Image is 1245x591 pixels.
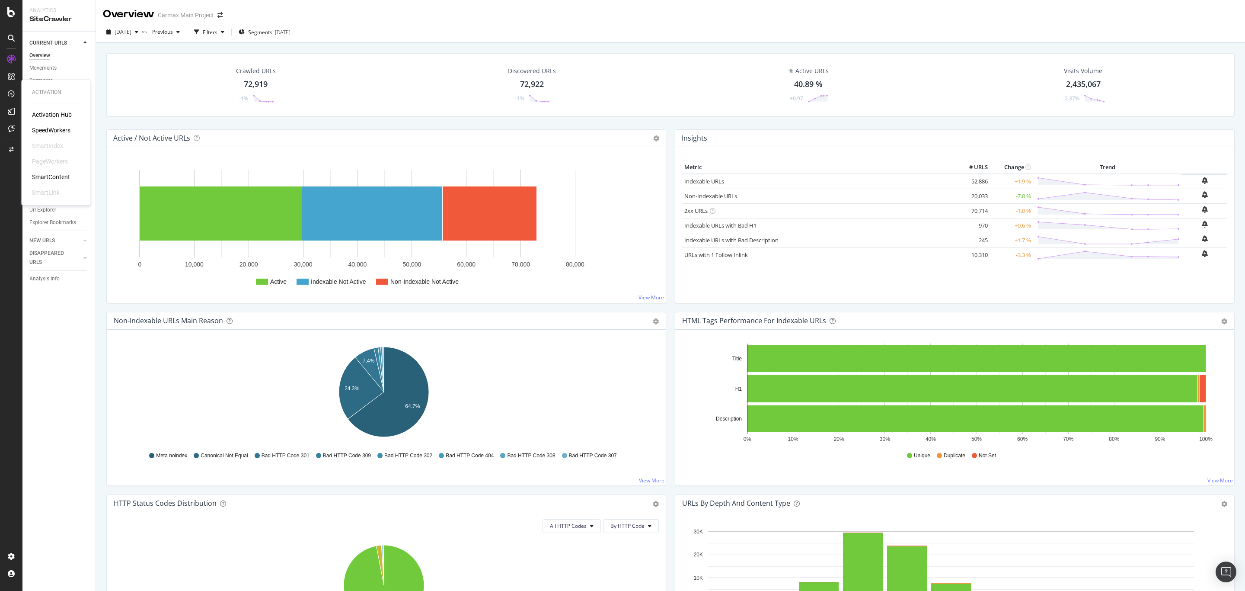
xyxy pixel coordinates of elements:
text: 70% [1063,436,1073,442]
div: arrow-right-arrow-left [217,12,223,18]
div: CURRENT URLS [29,39,67,48]
text: 0 [138,261,142,268]
div: bell-plus [1202,221,1208,228]
button: Filters [191,25,228,39]
span: 2025 Oct. 12th [115,28,131,35]
div: HTTP Status Codes Distribution [114,499,217,507]
div: Overview [29,51,50,60]
div: Open Intercom Messenger [1216,562,1236,582]
text: 20% [834,436,844,442]
div: URLs by Depth and Content Type [682,499,790,507]
div: Filters [203,29,217,36]
text: H1 [735,386,742,392]
div: gear [653,501,659,507]
text: 24.3% [345,385,359,392]
button: Segments[DATE] [235,25,294,39]
a: Url Explorer [29,206,89,215]
span: Bad HTTP Code 301 [262,452,310,459]
div: NEW URLS [29,236,55,245]
a: Movements [29,64,89,73]
div: -2.37% [1063,95,1079,102]
div: gear [1221,501,1227,507]
text: 10,000 [185,261,204,268]
a: View More [639,477,664,484]
td: -7.8 % [990,189,1033,203]
a: SmartContent [32,173,70,181]
div: Non-Indexable URLs Main Reason [114,316,223,325]
text: 40% [926,436,936,442]
span: Bad HTTP Code 302 [384,452,432,459]
div: Url Explorer [29,206,56,215]
td: 970 [955,218,990,233]
text: Description [716,416,742,422]
text: 50% [971,436,982,442]
a: Segments [29,76,89,85]
a: 2xx URLs [684,207,708,215]
span: Canonical Not Equal [201,452,248,459]
svg: A chart. [682,344,1222,444]
div: [DATE] [275,29,290,36]
text: 30K [694,529,703,535]
a: View More [1207,477,1233,484]
text: 64.7% [405,403,420,409]
text: 80,000 [566,261,584,268]
a: URLs with 1 Follow Inlink [684,251,748,259]
svg: A chart. [114,161,658,296]
text: 70,000 [511,261,530,268]
text: 80% [1109,436,1119,442]
div: Analytics [29,7,89,14]
span: All HTTP Codes [550,522,587,530]
div: DISAPPEARED URLS [29,249,73,267]
text: Non-Indexable Not Active [390,278,459,285]
text: 0% [744,436,751,442]
div: +0.97 [790,95,803,102]
span: By HTTP Code [610,522,645,530]
a: SpeedWorkers [32,126,70,135]
h4: Active / Not Active URLs [113,132,190,144]
a: Non-Indexable URLs [684,192,737,200]
button: [DATE] [103,25,142,39]
text: 30% [880,436,890,442]
text: 50,000 [402,261,421,268]
div: 72,919 [244,79,268,90]
div: 40.89 % [794,79,823,90]
div: SmartIndex [32,141,63,150]
td: -1.0 % [990,203,1033,218]
span: Segments [248,29,272,36]
text: 40,000 [348,261,367,268]
span: Bad HTTP Code 308 [507,452,555,459]
button: By HTTP Code [603,519,659,533]
a: Explorer Bookmarks [29,218,89,227]
h4: Insights [682,132,707,144]
td: +0.6 % [990,218,1033,233]
div: -1% [239,95,248,102]
div: -1% [515,95,524,102]
text: 60,000 [457,261,476,268]
a: Activation Hub [32,110,72,119]
span: Unique [914,452,930,459]
div: Carmax Main Project [158,11,214,19]
span: Bad HTTP Code 307 [569,452,617,459]
a: Indexable URLs [684,177,724,185]
button: Previous [149,25,183,39]
text: 60% [1017,436,1028,442]
td: -3.3 % [990,247,1033,262]
a: DISAPPEARED URLS [29,249,81,267]
a: Indexable URLs with Bad Description [684,236,779,244]
td: 245 [955,233,990,247]
a: Analysis Info [29,274,89,283]
div: % Active URLs [788,67,829,75]
text: 20,000 [239,261,258,268]
span: Bad HTTP Code 309 [323,452,371,459]
th: # URLS [955,161,990,174]
td: 20,033 [955,189,990,203]
svg: A chart. [114,344,654,444]
a: SmartLink [32,188,60,197]
div: SiteCrawler [29,14,89,24]
a: NEW URLS [29,236,81,245]
a: Overview [29,51,89,60]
